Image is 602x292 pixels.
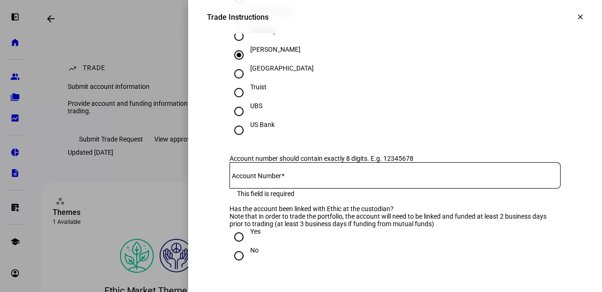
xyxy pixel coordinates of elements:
div: No [250,246,259,254]
div: Yes [250,228,261,235]
div: Account number should contain exactly 8 digits. E.g. 12345678 [230,155,561,162]
div: US Bank [250,121,275,128]
div: Truist [250,83,267,91]
div: UBS [250,102,262,110]
mat-label: Account Number [232,172,281,180]
div: Note that in order to trade the portfolio, the account will need to be linked and funded at least... [230,213,561,228]
div: This field is required [237,190,294,197]
div: Has the account been linked with Ethic at the custodian? [230,205,561,213]
div: Trade Instructions [207,13,269,22]
div: [PERSON_NAME] [250,46,301,53]
mat-icon: clear [576,13,585,21]
div: [GEOGRAPHIC_DATA] [250,64,314,72]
